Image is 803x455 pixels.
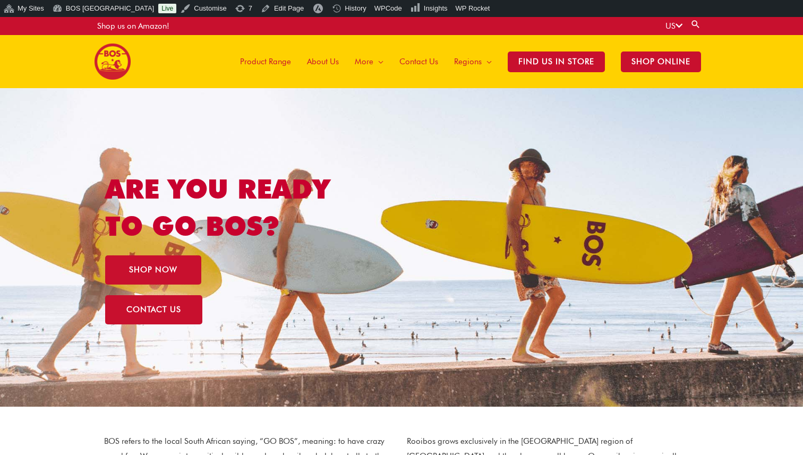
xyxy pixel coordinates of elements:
a: Search button [690,19,701,29]
a: Regions [446,35,500,88]
a: Find Us in Store [500,35,613,88]
a: Contact Us [391,35,446,88]
h1: ARE YOU READY TO GO BOS? [105,170,373,245]
span: More [355,46,373,78]
span: Find Us in Store [508,51,605,72]
span: Product Range [240,46,291,78]
a: More [347,35,391,88]
nav: Site Navigation [224,35,709,88]
span: SHOP ONLINE [621,51,701,72]
a: About Us [299,35,347,88]
a: US [665,21,682,31]
a: Product Range [232,35,299,88]
span: About Us [307,46,339,78]
img: BOS United States [95,44,131,80]
a: CONTACT US [105,295,202,324]
span: SHOP NOW [129,266,177,274]
span: Contact Us [399,46,438,78]
div: Shop us on Amazon! [97,17,169,35]
span: Regions [454,46,482,78]
span: CONTACT US [126,306,181,314]
a: SHOP NOW [105,255,201,285]
a: Live [158,4,176,13]
a: SHOP ONLINE [613,35,709,88]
